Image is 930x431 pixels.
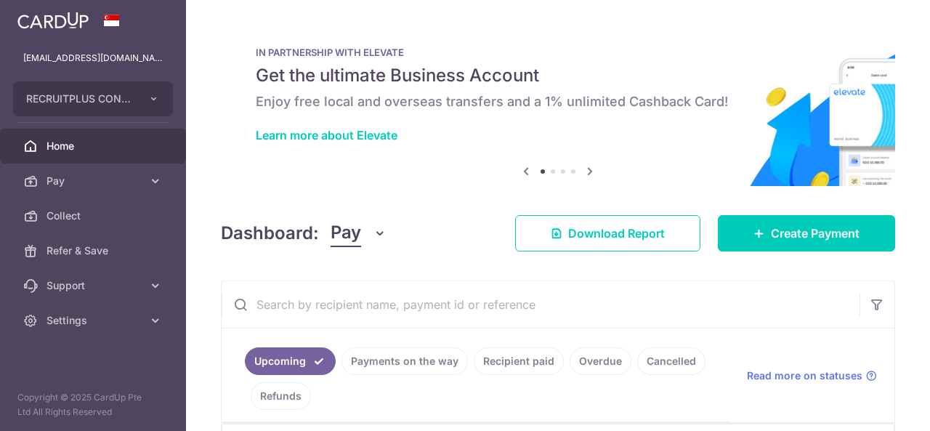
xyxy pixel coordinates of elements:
a: Payments on the way [341,347,468,375]
span: Read more on statuses [747,368,862,383]
span: Settings [46,313,142,328]
a: Learn more about Elevate [256,128,397,142]
a: Cancelled [637,347,705,375]
a: Create Payment [718,215,895,251]
a: Refunds [251,382,311,410]
p: IN PARTNERSHIP WITH ELEVATE [256,47,860,58]
h6: Enjoy free local and overseas transfers and a 1% unlimited Cashback Card! [256,93,860,110]
span: Refer & Save [46,243,142,258]
button: Pay [331,219,387,247]
span: Home [46,139,142,153]
a: Upcoming [245,347,336,375]
a: Read more on statuses [747,368,877,383]
a: Overdue [570,347,631,375]
input: Search by recipient name, payment id or reference [222,281,860,328]
h5: Get the ultimate Business Account [256,64,860,87]
img: Renovation banner [221,23,895,186]
span: Create Payment [771,225,860,242]
span: Support [46,278,142,293]
a: Recipient paid [474,347,564,375]
span: Pay [46,174,142,188]
p: [EMAIL_ADDRESS][DOMAIN_NAME] [23,51,163,65]
a: Download Report [515,215,700,251]
span: Pay [331,219,361,247]
span: Download Report [568,225,665,242]
span: Collect [46,209,142,223]
button: RECRUITPLUS CONSULTING PTE. LTD. [13,81,173,116]
img: CardUp [17,12,89,29]
span: RECRUITPLUS CONSULTING PTE. LTD. [26,92,134,106]
h4: Dashboard: [221,220,319,246]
